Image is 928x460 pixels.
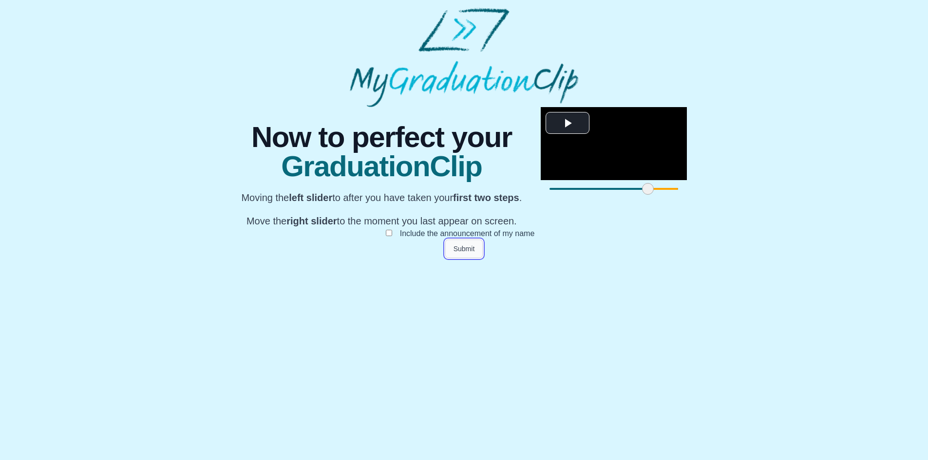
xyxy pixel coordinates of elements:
[392,225,543,241] label: Include the announcement of my name
[453,192,519,203] b: first two steps
[286,216,337,226] b: right slider
[289,192,332,203] b: left slider
[241,152,522,181] span: GraduationClip
[241,191,522,204] p: Moving the to after you have taken your .
[241,214,522,228] p: Move the to the moment you last appear on screen.
[546,112,589,134] button: Play Video
[445,239,483,258] button: Submit
[541,107,687,180] div: Video Player
[241,123,522,152] span: Now to perfect your
[350,8,578,107] img: MyGraduationClip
